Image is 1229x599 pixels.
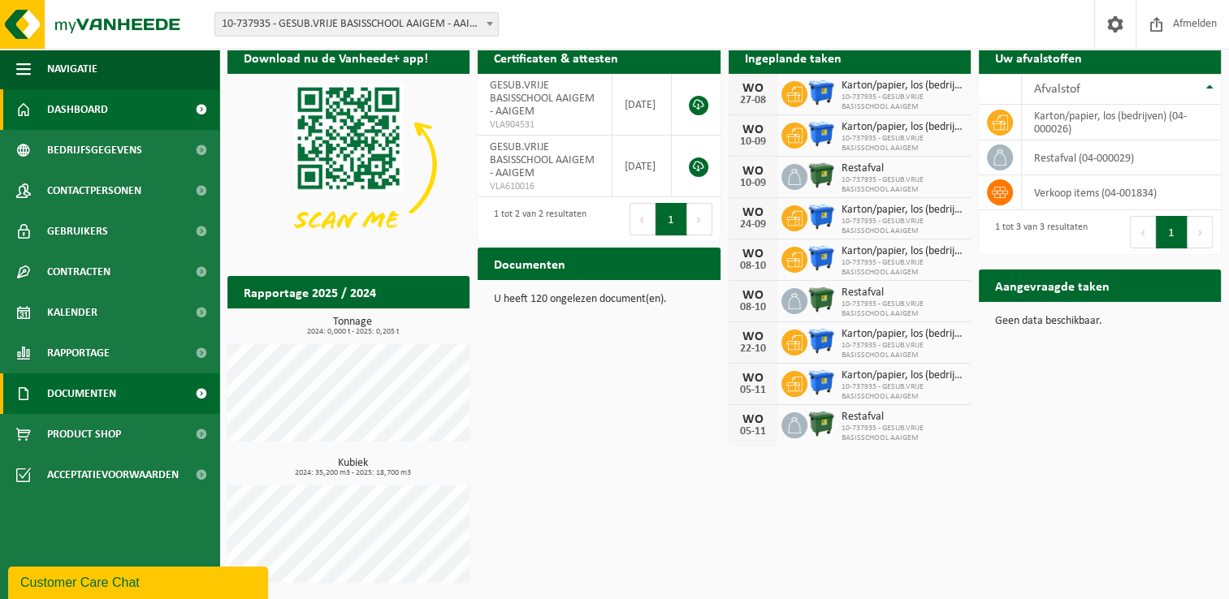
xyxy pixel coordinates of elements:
span: 10-737935 - GESUB.VRIJE BASISSCHOOL AAIGEM - AAIGEM [214,12,499,37]
h2: Ingeplande taken [729,41,858,73]
span: 10-737935 - GESUB.VRIJE BASISSCHOOL AAIGEM [842,134,963,153]
button: 1 [1156,216,1188,248]
h2: Rapportage 2025 / 2024 [227,276,392,308]
span: 10-737935 - GESUB.VRIJE BASISSCHOOL AAIGEM [842,424,963,443]
button: Next [1188,216,1213,248]
img: WB-1100-HPE-GN-01 [807,410,835,437]
span: Restafval [842,411,963,424]
h2: Download nu de Vanheede+ app! [227,41,444,73]
span: 10-737935 - GESUB.VRIJE BASISSCHOOL AAIGEM [842,217,963,236]
span: Karton/papier, los (bedrijven) [842,328,963,341]
button: 1 [656,203,687,235]
h3: Tonnage [236,317,470,336]
h3: Kubiek [236,458,470,477]
td: karton/papier, los (bedrijven) (04-000026) [1022,105,1221,140]
td: [DATE] [612,74,672,136]
h2: Documenten [478,248,582,279]
span: 10-737935 - GESUB.VRIJE BASISSCHOOL AAIGEM [842,299,963,319]
img: WB-1100-HPE-GN-01 [807,286,835,313]
div: 10-09 [737,178,769,189]
div: 1 tot 2 van 2 resultaten [486,201,586,237]
span: Navigatie [47,49,97,89]
span: Karton/papier, los (bedrijven) [842,121,963,134]
div: 1 tot 3 van 3 resultaten [987,214,1088,250]
p: Geen data beschikbaar. [995,316,1205,327]
div: WO [737,372,769,385]
div: WO [737,123,769,136]
div: 22-10 [737,343,769,355]
span: VLA904531 [490,119,599,131]
span: 10-737935 - GESUB.VRIJE BASISSCHOOL AAIGEM [842,93,963,112]
span: 2024: 0,000 t - 2025: 0,205 t [236,328,470,336]
a: Bekijk rapportage [348,308,468,340]
div: WO [737,289,769,302]
div: WO [737,413,769,426]
img: WB-1100-HPE-BE-01 [807,203,835,231]
span: Karton/papier, los (bedrijven) [842,369,963,382]
span: 10-737935 - GESUB.VRIJE BASISSCHOOL AAIGEM [842,258,963,278]
div: 05-11 [737,426,769,437]
span: Dashboard [47,89,108,130]
span: Rapportage [47,333,110,373]
div: 08-10 [737,261,769,272]
div: WO [737,248,769,261]
span: Contactpersonen [47,170,141,211]
img: WB-1100-HPE-BE-01 [807,368,835,396]
span: Karton/papier, los (bedrijven) [842,80,963,93]
div: WO [737,165,769,178]
span: Restafval [842,287,963,299]
td: restafval (04-000029) [1022,140,1221,175]
h2: Uw afvalstoffen [979,41,1098,73]
img: WB-1100-HPE-BE-01 [807,79,835,106]
div: 08-10 [737,302,769,313]
p: U heeft 120 ongelezen document(en). [494,294,703,305]
td: verkoop items (04-001834) [1022,175,1221,210]
div: 10-09 [737,136,769,148]
img: WB-1100-HPE-BE-01 [807,244,835,272]
button: Next [687,203,712,235]
img: WB-1100-HPE-GN-01 [807,162,835,189]
h2: Certificaten & attesten [478,41,634,73]
img: WB-1100-HPE-BE-01 [807,327,835,355]
span: 10-737935 - GESUB.VRIJE BASISSCHOOL AAIGEM [842,382,963,402]
div: WO [737,82,769,95]
span: Acceptatievoorwaarden [47,455,179,495]
span: VLA610016 [490,180,599,193]
div: WO [737,330,769,343]
button: Previous [630,203,656,235]
td: [DATE] [612,136,672,197]
span: Afvalstof [1034,83,1080,96]
button: Previous [1130,216,1156,248]
iframe: chat widget [8,563,271,599]
span: Contracten [47,252,110,292]
span: Product Shop [47,414,121,455]
span: Karton/papier, los (bedrijven) [842,245,963,258]
span: GESUB.VRIJE BASISSCHOOL AAIGEM - AAIGEM [490,141,595,179]
span: Kalender [47,292,97,333]
h2: Aangevraagde taken [979,269,1126,301]
span: 10-737935 - GESUB.VRIJE BASISSCHOOL AAIGEM [842,341,963,360]
span: 10-737935 - GESUB.VRIJE BASISSCHOOL AAIGEM [842,175,963,195]
span: Documenten [47,373,116,414]
span: 10-737935 - GESUB.VRIJE BASISSCHOOL AAIGEM - AAIGEM [215,13,498,36]
span: Gebruikers [47,211,108,252]
div: 05-11 [737,385,769,396]
span: Karton/papier, los (bedrijven) [842,204,963,217]
div: 27-08 [737,95,769,106]
span: 2024: 35,200 m3 - 2025: 18,700 m3 [236,469,470,477]
img: Download de VHEPlus App [227,74,470,256]
span: Bedrijfsgegevens [47,130,142,170]
span: Restafval [842,162,963,175]
div: 24-09 [737,219,769,231]
span: GESUB.VRIJE BASISSCHOOL AAIGEM - AAIGEM [490,80,595,118]
div: WO [737,206,769,219]
img: WB-1100-HPE-BE-01 [807,120,835,148]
